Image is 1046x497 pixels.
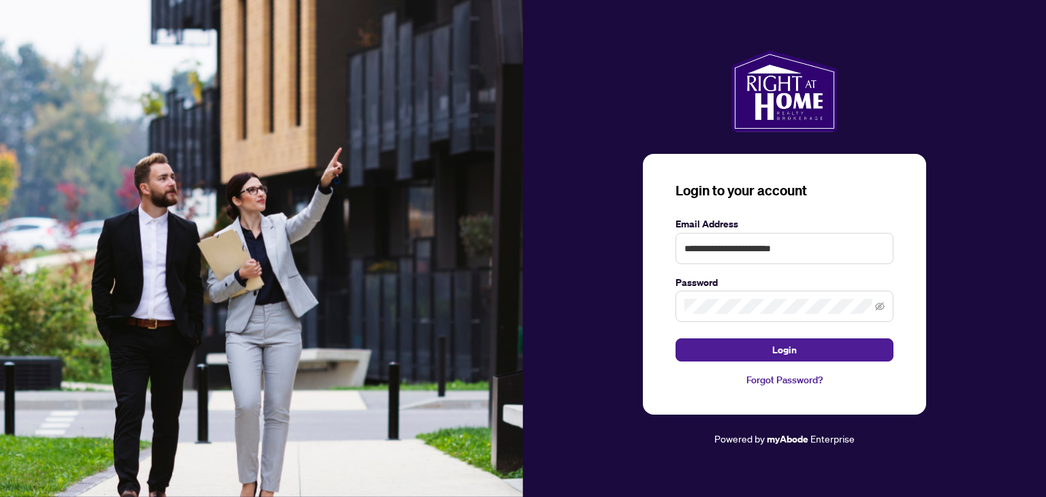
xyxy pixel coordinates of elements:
[676,181,893,200] h3: Login to your account
[676,338,893,362] button: Login
[731,50,837,132] img: ma-logo
[676,217,893,231] label: Email Address
[676,372,893,387] a: Forgot Password?
[772,339,797,361] span: Login
[714,432,765,445] span: Powered by
[810,432,855,445] span: Enterprise
[875,302,885,311] span: eye-invisible
[676,275,893,290] label: Password
[767,432,808,447] a: myAbode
